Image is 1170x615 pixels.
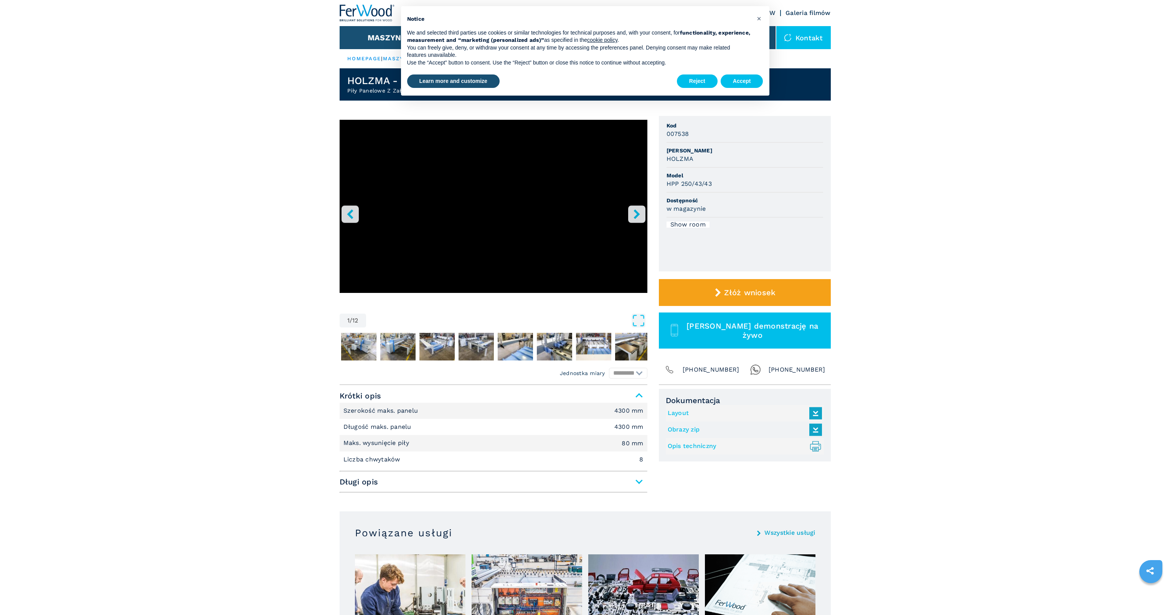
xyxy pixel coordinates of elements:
h3: HOLZMA [667,154,694,163]
p: Maks. wysunięcie piły [343,439,411,447]
button: Go to Slide 9 [614,331,652,362]
button: Go to Slide 8 [574,331,613,362]
h3: HPP 250/43/43 [667,179,712,188]
img: Kontakt [784,34,792,41]
a: Layout [668,407,818,420]
span: [PERSON_NAME] [667,147,823,154]
button: Go to Slide 4 [418,331,456,362]
button: right-button [628,205,645,223]
button: Reject [677,74,718,88]
img: 7c7acb46a5a0f23e46c84915cda51d96 [615,333,650,360]
p: We and selected third parties use cookies or similar technologies for technical purposes and, wit... [407,29,751,44]
img: 5db0129a050aaee8deecd095578357a5 [459,333,494,360]
a: Wszystkie usługi [764,530,815,536]
span: / [350,317,352,324]
img: 0755c29865346c609baac4d3740e1c7e [498,333,533,360]
a: cookie policy [587,37,617,43]
div: Krótki opis [340,403,647,468]
h3: 007538 [667,129,689,138]
strong: functionality, experience, measurement and “marketing (personalized ads)” [407,30,751,43]
span: Złóż wniosek [724,288,776,297]
button: Maszyny [368,33,406,42]
span: [PHONE_NUMBER] [683,364,739,375]
h2: Piły Panelowe Z Załadunkiem Automatycznym [347,87,475,94]
img: 1bb4d0fe78ac610a47bbe86df81813a6 [380,333,416,360]
img: Phone [664,364,675,375]
img: 4d963b35724fe25aafafa414a4e5e7be [576,333,611,360]
nav: Thumbnail Navigation [340,331,647,362]
a: sharethis [1140,561,1160,580]
a: maszyny [383,56,413,61]
a: HOMEPAGE [347,56,381,61]
p: You can freely give, deny, or withdraw your consent at any time by accessing the preferences pane... [407,44,751,59]
button: Close this notice [753,12,766,25]
span: Dokumentacja [666,396,824,405]
span: Krótki opis [340,389,647,403]
span: | [381,56,383,61]
div: Show room [667,222,710,228]
button: [PERSON_NAME] demonstrację na żywo [659,312,831,349]
span: [PERSON_NAME] demonstrację na żywo [683,321,822,340]
em: Jednostka miary [560,369,605,377]
span: Kod [667,122,823,129]
div: Kontakt [776,26,831,49]
button: left-button [342,205,359,223]
button: Accept [721,74,763,88]
iframe: Sezionatrice carico automatico in azione - HOLZMA HPP 250/43/43 - Ferwoodgroup - 007538 [340,120,647,293]
img: c0cf9bc8688ea4d82b421ddc3dd91e25 [341,333,376,360]
a: Opis techniczny [668,440,818,453]
button: Złóż wniosek [659,279,831,306]
p: Szerokość maks. panelu [343,407,420,415]
p: Długość maks. panelu [343,423,413,431]
p: Use the “Accept” button to consent. Use the “Reject” button or close this notice to continue with... [407,59,751,67]
button: Learn more and customize [407,74,500,88]
span: Model [667,172,823,179]
em: 80 mm [622,440,643,446]
em: 4300 mm [614,408,644,414]
em: 4300 mm [614,424,644,430]
span: 12 [352,317,358,324]
h1: HOLZMA - HPP 250/43/43 [347,74,475,87]
h3: w magazynie [667,204,706,213]
button: Go to Slide 2 [340,331,378,362]
h2: Notice [407,15,751,23]
button: Open Fullscreen [368,314,645,327]
span: [PHONE_NUMBER] [769,364,825,375]
a: Obrazy zip [668,423,818,436]
span: × [757,14,761,23]
div: Go to Slide 1 [340,120,647,306]
button: Go to Slide 6 [496,331,535,362]
span: Długi opis [340,475,647,489]
h3: Powiązane usługi [355,527,452,539]
iframe: Chat [1137,580,1164,609]
p: Liczba chwytaków [343,455,402,464]
em: 8 [639,456,643,463]
span: 1 [347,317,350,324]
img: Whatsapp [750,364,761,375]
a: Galeria filmów [786,9,831,17]
span: Dostępność [667,197,823,204]
button: Go to Slide 7 [535,331,574,362]
img: 87c1c94683b7b2eaddb0b4df524cd2b1 [419,333,455,360]
img: a4ca77b16ff33e279680bf52caffae01 [537,333,572,360]
button: Go to Slide 5 [457,331,495,362]
button: Go to Slide 3 [379,331,417,362]
img: Ferwood [340,5,395,21]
